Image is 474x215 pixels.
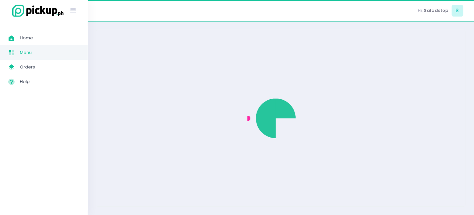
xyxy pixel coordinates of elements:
span: Menu [20,48,79,57]
span: S [452,5,463,17]
span: Saladstop [424,7,449,14]
span: Home [20,34,79,42]
span: Hi, [418,7,423,14]
img: logo [8,4,65,18]
span: Orders [20,63,79,71]
span: Help [20,77,79,86]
